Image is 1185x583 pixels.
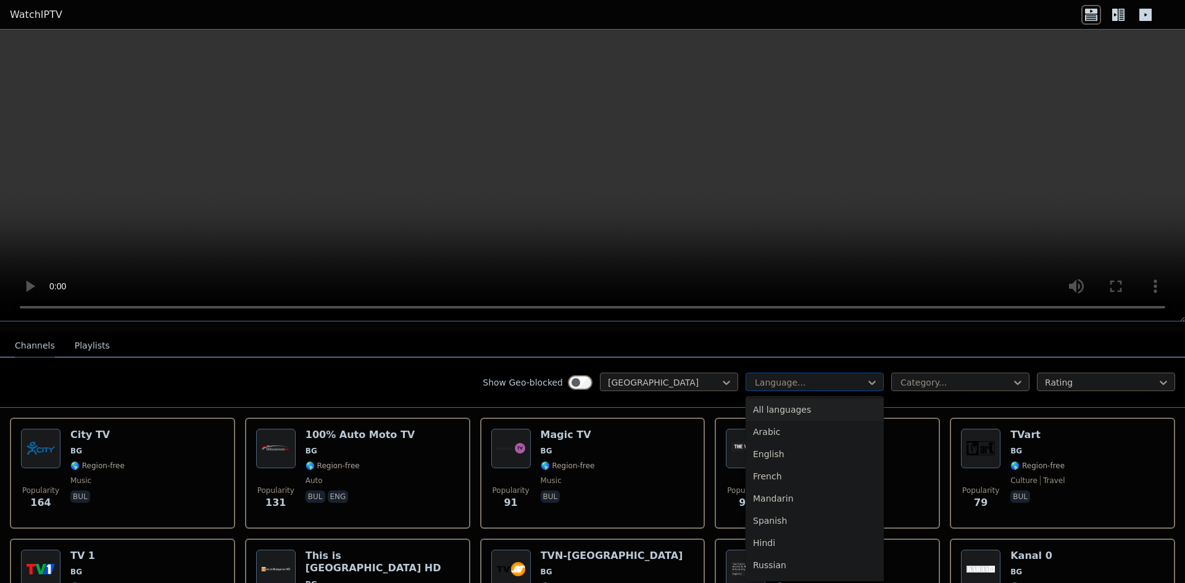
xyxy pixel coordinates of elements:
[256,429,296,468] img: 100% Auto Moto TV
[493,486,530,495] span: Popularity
[1040,476,1065,486] span: travel
[483,376,563,389] label: Show Geo-blocked
[306,446,317,456] span: BG
[70,490,90,503] p: bul
[70,476,91,486] span: music
[739,495,752,510] span: 91
[504,495,517,510] span: 91
[30,495,51,510] span: 164
[1010,550,1065,562] h6: Kanal 0
[541,550,683,562] h6: TVN-[GEOGRAPHIC_DATA]
[746,443,884,465] div: English
[75,334,110,358] button: Playlists
[541,567,552,577] span: BG
[10,7,62,22] a: WatchIPTV
[962,486,999,495] span: Popularity
[1010,567,1022,577] span: BG
[21,429,60,468] img: City TV
[541,446,552,456] span: BG
[70,567,82,577] span: BG
[70,429,125,441] h6: City TV
[541,429,595,441] h6: Magic TV
[306,490,325,503] p: bul
[727,486,764,495] span: Popularity
[541,476,562,486] span: music
[328,490,349,503] p: eng
[541,461,595,471] span: 🌎 Region-free
[746,487,884,510] div: Mandarin
[961,429,1000,468] img: TVart
[746,510,884,532] div: Spanish
[1010,490,1030,503] p: bul
[746,554,884,576] div: Russian
[306,461,360,471] span: 🌎 Region-free
[491,429,531,468] img: Magic TV
[746,532,884,554] div: Hindi
[306,429,415,441] h6: 100% Auto Moto TV
[1010,429,1065,441] h6: TVart
[70,446,82,456] span: BG
[15,334,55,358] button: Channels
[70,550,125,562] h6: TV 1
[70,461,125,471] span: 🌎 Region-free
[257,486,294,495] span: Popularity
[974,495,987,510] span: 79
[306,550,459,574] h6: This is [GEOGRAPHIC_DATA] HD
[1010,446,1022,456] span: BG
[541,490,560,503] p: bul
[746,421,884,443] div: Arabic
[746,399,884,421] div: All languages
[306,476,323,486] span: auto
[265,495,286,510] span: 131
[1010,476,1037,486] span: culture
[726,429,765,468] img: The Voice
[746,465,884,487] div: French
[22,486,59,495] span: Popularity
[1010,461,1065,471] span: 🌎 Region-free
